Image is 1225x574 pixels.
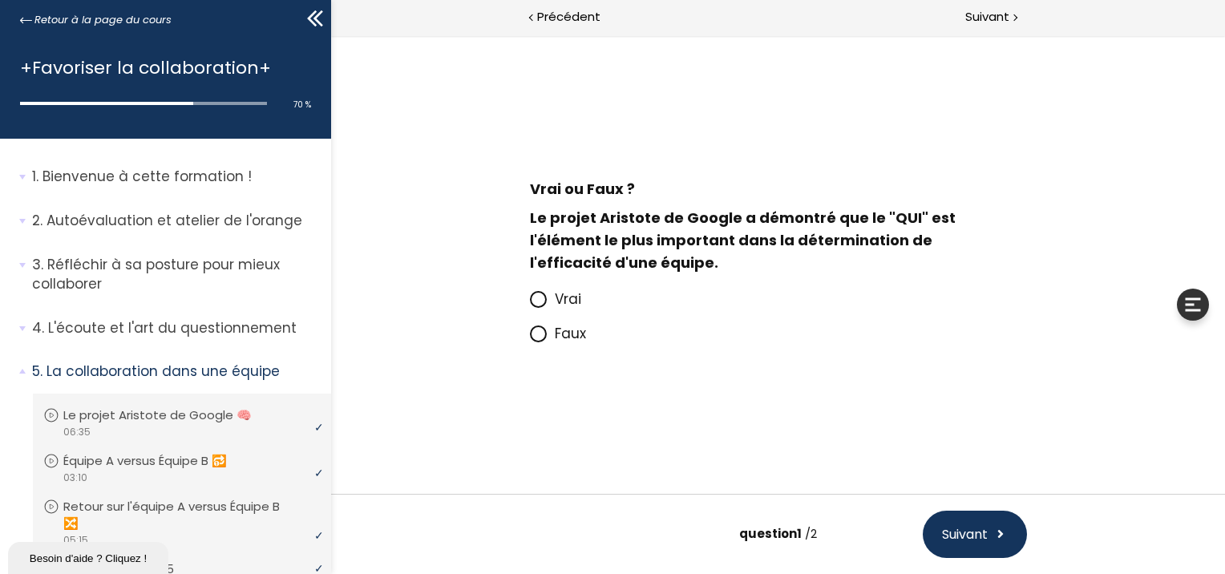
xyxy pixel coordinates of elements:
p: La collaboration dans une équipe [32,362,319,382]
span: 3. [32,255,43,275]
span: 06:35 [63,425,91,439]
span: 1. [32,167,38,187]
button: Suivant [592,475,696,523]
iframe: chat widget [8,539,172,574]
span: 4. [32,318,44,338]
span: 1 [466,490,471,507]
span: /2 [474,490,486,507]
span: Le projet Aristote de Google a démontré que le "QUI" est l'élément le plus important dans la déte... [199,172,625,237]
span: 03:10 [63,471,87,485]
span: Précédent [537,7,600,27]
p: Équipe A versus Équipe B 🔂 [63,452,251,470]
span: 05:15 [63,533,88,548]
p: Le projet Aristote de Google 🧠 [63,406,276,424]
span: 5. [32,362,42,382]
span: Faux [224,289,255,308]
p: Réfléchir à sa posture pour mieux collaborer [32,255,319,294]
h1: +Favoriser la collaboration+ [20,54,303,82]
p: L'écoute et l'art du questionnement [32,318,319,338]
p: Autoévaluation et atelier de l'orange [32,211,319,231]
span: 70 % [293,99,311,111]
a: Retour à la page du cours [20,11,172,29]
div: Élargir les outils de l'apprenant [846,253,878,285]
span: Suivant [965,7,1009,27]
span: question [408,490,471,507]
span: Retour à la page du cours [34,11,172,29]
span: Vrai ou Faux ? [199,143,304,164]
p: Bienvenue à cette formation ! [32,167,319,187]
p: Retour sur l'équipe A versus Équipe B 🔀 [63,498,317,533]
span: Suivant [611,489,657,509]
span: 2. [32,211,42,231]
span: Vrai [224,254,250,273]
